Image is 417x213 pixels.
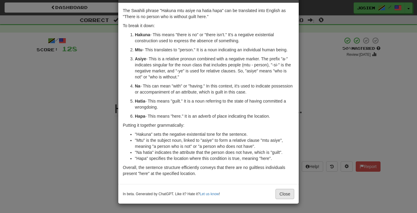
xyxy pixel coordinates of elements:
p: Putting it together grammatically: [123,122,294,128]
p: Overall, the sentence structure efficiently conveys that there are no guiltless individuals prese... [123,164,294,176]
strong: Hatia [135,99,145,103]
p: To break it down: [123,23,294,29]
p: - This translates to "person." It is a noun indicating an individual human being. [135,47,294,53]
small: In beta. Generated by ChatGPT. Like it? Hate it? ! [123,192,220,197]
p: - This means "there is no" or "there isn't." It's a negative existential construction used to exp... [135,32,294,44]
p: - This is a relative pronoun combined with a negative marker. The prefix "a-" indicates singular ... [135,56,294,80]
p: - This can mean "with" or "having." In this context, it's used to indicate possession or accompan... [135,83,294,95]
p: The Swahili phrase "Hakuna mtu asiye na hatia hapa" can be translated into English as "There is n... [123,8,294,20]
li: "Na hatia" indicates the attribute that the person does not have, which is "guilt". [135,149,294,155]
p: - This means "guilt." It is a noun referring to the state of having committed a wrongdoing. [135,98,294,110]
p: - This means "here." It is an adverb of place indicating the location. [135,113,294,119]
button: Close [275,189,294,199]
li: "Mtu" is the subject noun, linked to "asiye" to form a relative clause "mtu asiye", meaning "a pe... [135,137,294,149]
li: "Hakuna" sets the negative existential tone for the sentence. [135,131,294,137]
strong: Na [135,84,140,88]
strong: Asiye [135,56,146,61]
strong: Hakuna [135,32,150,37]
strong: Mtu [135,47,142,52]
li: "Hapa" specifies the location where this condition is true, meaning "here". [135,155,294,161]
a: Let us know [200,192,219,196]
strong: Hapa [135,114,145,119]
